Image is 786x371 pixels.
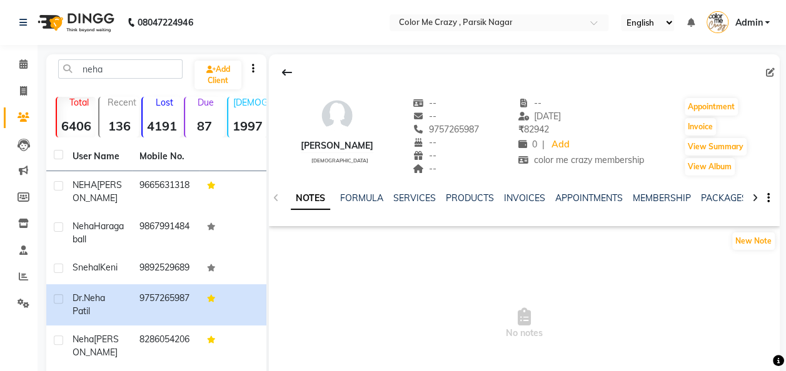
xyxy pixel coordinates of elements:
span: Admin [735,16,762,29]
a: PRODUCTS [446,192,494,204]
a: FORMULA [340,192,383,204]
div: Back to Client [274,61,300,84]
strong: 87 [185,118,224,134]
a: SERVICES [393,192,436,204]
button: Appointment [685,98,738,116]
b: 08047224946 [138,5,193,40]
span: Haragaball [73,220,124,245]
a: INVOICES [504,192,545,204]
span: [PERSON_NAME] [73,179,122,204]
a: Add [549,136,571,154]
a: Add Client [194,61,241,89]
button: New Note [732,232,775,250]
p: Recent [104,97,138,108]
div: [PERSON_NAME] [301,139,373,152]
strong: 6406 [57,118,96,134]
span: Neha [73,334,94,345]
button: View Album [685,158,735,176]
button: Invoice [685,118,716,136]
span: -- [413,163,436,174]
span: Neha [73,220,94,232]
input: Search by Name/Mobile/Email/Code [58,59,183,79]
span: -- [413,150,436,161]
span: Keni [100,262,118,273]
a: APPOINTMENTS [555,192,623,204]
span: -- [413,137,436,148]
td: 9665631318 [132,171,199,212]
span: -- [413,111,436,122]
p: [DEMOGRAPHIC_DATA] [233,97,267,108]
span: ₹ [518,124,523,135]
img: avatar [318,97,356,134]
img: logo [32,5,118,40]
a: NOTES [291,187,330,210]
span: 82942 [518,124,548,135]
span: 9757265987 [413,124,479,135]
td: 9757265987 [132,284,199,325]
strong: 1997 [228,118,267,134]
span: NEHA [73,179,97,190]
span: [DEMOGRAPHIC_DATA] [311,157,368,164]
span: Dr. [73,292,84,304]
img: Admin [707,11,728,33]
strong: 4191 [143,118,181,134]
span: [PERSON_NAME] [73,334,119,358]
p: Lost [148,97,181,108]
td: 9892529689 [132,254,199,284]
td: 9867991484 [132,212,199,254]
span: color me crazy membership [518,154,644,166]
span: 0 [518,139,537,150]
span: -- [413,97,436,109]
span: Snehal [73,262,100,273]
span: | [542,138,544,151]
span: [DATE] [518,111,561,122]
td: 8286054206 [132,325,199,367]
button: View Summary [685,138,747,156]
strong: 136 [99,118,138,134]
a: MEMBERSHIP [633,192,691,204]
span: -- [518,97,542,109]
th: Mobile No. [132,142,199,171]
th: User Name [65,142,132,171]
p: Due [188,97,224,108]
span: Neha Patil [73,292,105,317]
a: PACKAGES [701,192,747,204]
p: Total [62,97,96,108]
